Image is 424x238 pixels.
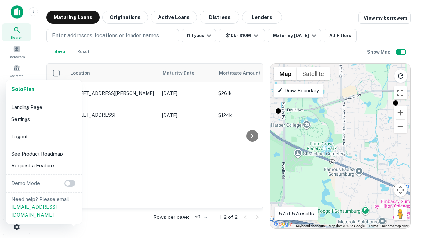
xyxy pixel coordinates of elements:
[11,85,34,93] a: SoloPlan
[9,148,79,160] li: See Product Roadmap
[9,113,79,125] li: Settings
[11,86,34,92] strong: Solo Plan
[9,179,43,187] p: Demo Mode
[9,160,79,172] li: Request a Feature
[9,131,79,142] li: Logout
[11,195,77,219] p: Need help? Please email
[391,185,424,217] iframe: Chat Widget
[9,101,79,113] li: Landing Page
[11,204,57,218] a: [EMAIL_ADDRESS][DOMAIN_NAME]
